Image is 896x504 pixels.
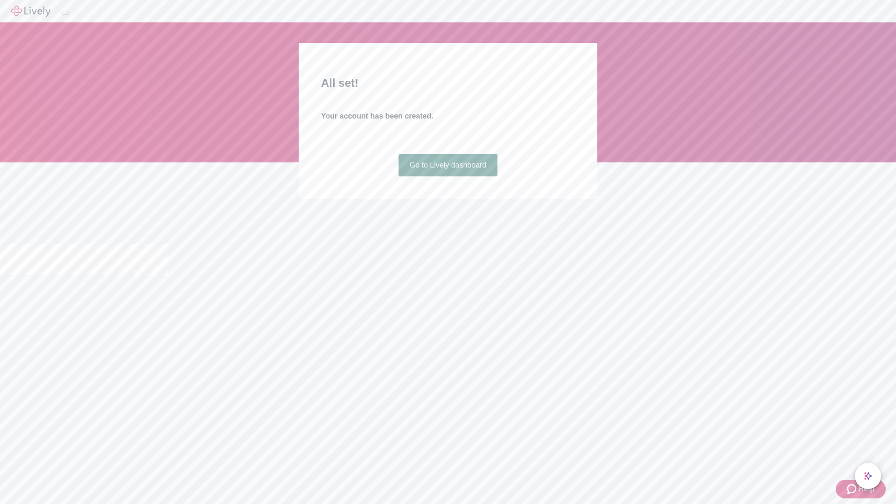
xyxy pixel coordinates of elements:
[399,154,498,176] a: Go to Lively dashboard
[62,12,69,14] button: Log out
[836,480,886,498] button: Zendesk support iconHelp
[847,483,858,495] svg: Zendesk support icon
[11,6,50,17] img: Lively
[863,471,873,481] svg: Lively AI Assistant
[321,75,575,91] h2: All set!
[855,463,881,489] button: chat
[858,483,875,495] span: Help
[321,111,575,122] h4: Your account has been created.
